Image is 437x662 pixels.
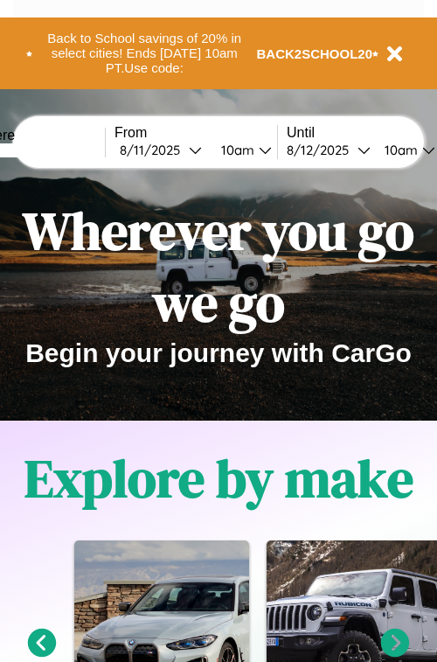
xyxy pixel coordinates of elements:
button: 10am [207,141,277,159]
label: From [114,125,277,141]
button: 8/11/2025 [114,141,207,159]
h1: Explore by make [24,442,413,514]
button: Back to School savings of 20% in select cities! Ends [DATE] 10am PT.Use code: [32,26,257,80]
div: 8 / 11 / 2025 [120,142,189,158]
div: 8 / 12 / 2025 [287,142,357,158]
b: BACK2SCHOOL20 [257,46,373,61]
div: 10am [376,142,422,158]
div: 10am [212,142,259,158]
